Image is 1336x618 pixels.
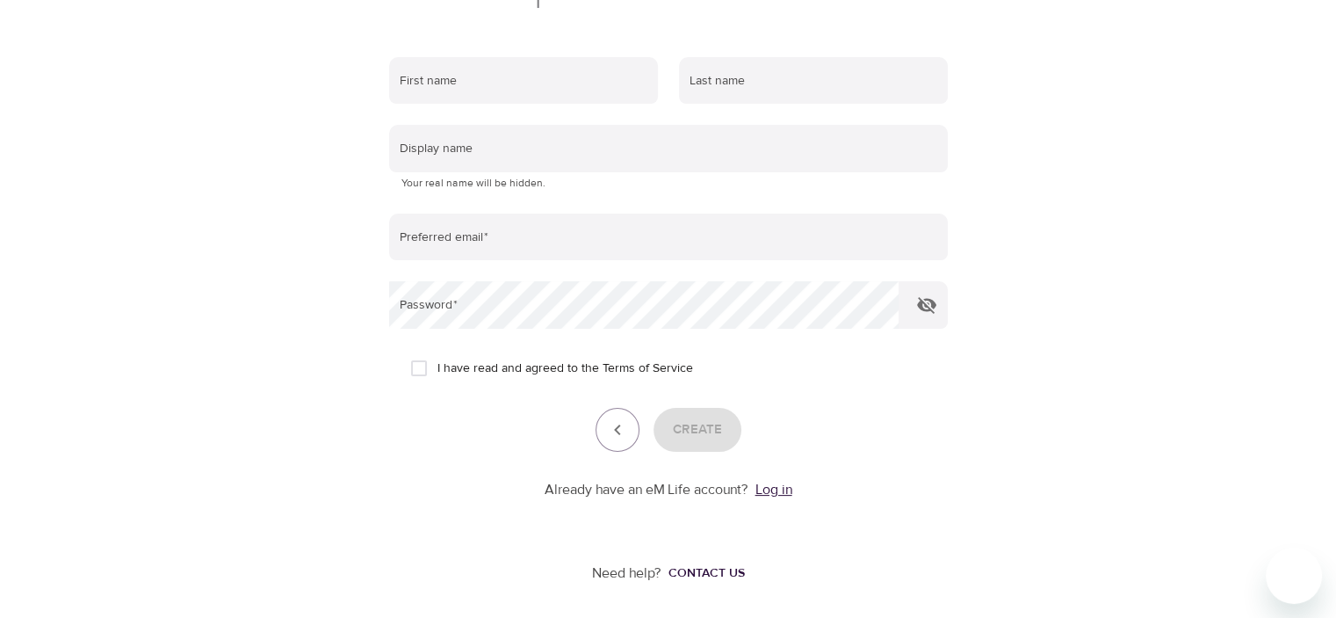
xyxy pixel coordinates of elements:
[437,360,693,378] span: I have read and agreed to the
[1266,548,1322,604] iframe: Button to launch messaging window
[401,175,935,193] p: Your real name will be hidden.
[592,563,661,584] p: Need help?
[661,564,745,582] a: Contact us
[545,480,748,500] p: Already have an eM Life account?
[755,481,792,498] a: Log in
[603,360,693,378] a: Terms of Service
[668,564,745,582] div: Contact us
